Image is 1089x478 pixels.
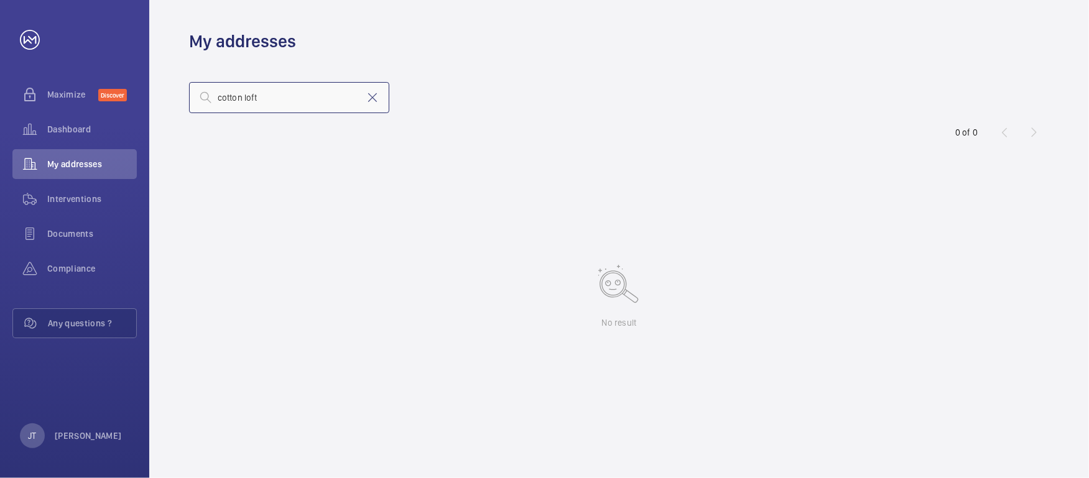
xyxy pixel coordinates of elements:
[955,126,978,139] div: 0 of 0
[47,123,137,136] span: Dashboard
[47,88,98,101] span: Maximize
[47,193,137,205] span: Interventions
[48,317,136,329] span: Any questions ?
[98,89,127,101] span: Discover
[47,262,137,275] span: Compliance
[47,228,137,240] span: Documents
[189,30,296,53] h1: My addresses
[189,82,389,113] input: Search by address
[47,158,137,170] span: My addresses
[55,430,122,442] p: [PERSON_NAME]
[602,316,637,329] p: No result
[28,430,36,442] p: JT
